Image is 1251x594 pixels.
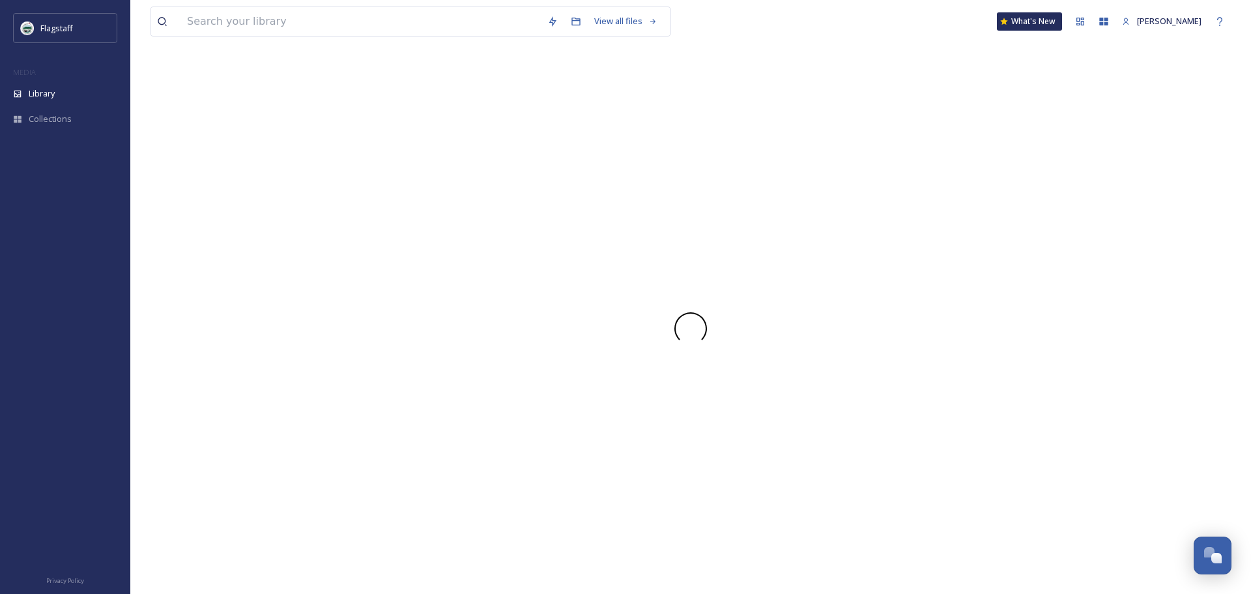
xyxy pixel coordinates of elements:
img: images%20%282%29.jpeg [21,22,34,35]
span: Collections [29,113,72,125]
button: Open Chat [1194,537,1231,574]
a: [PERSON_NAME] [1115,8,1208,34]
span: Library [29,87,55,100]
span: Privacy Policy [46,576,84,585]
a: What's New [997,12,1062,31]
input: Search your library [180,7,541,36]
span: MEDIA [13,67,36,77]
span: Flagstaff [40,22,73,34]
a: View all files [588,8,664,34]
span: [PERSON_NAME] [1137,15,1201,27]
a: Privacy Policy [46,572,84,587]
